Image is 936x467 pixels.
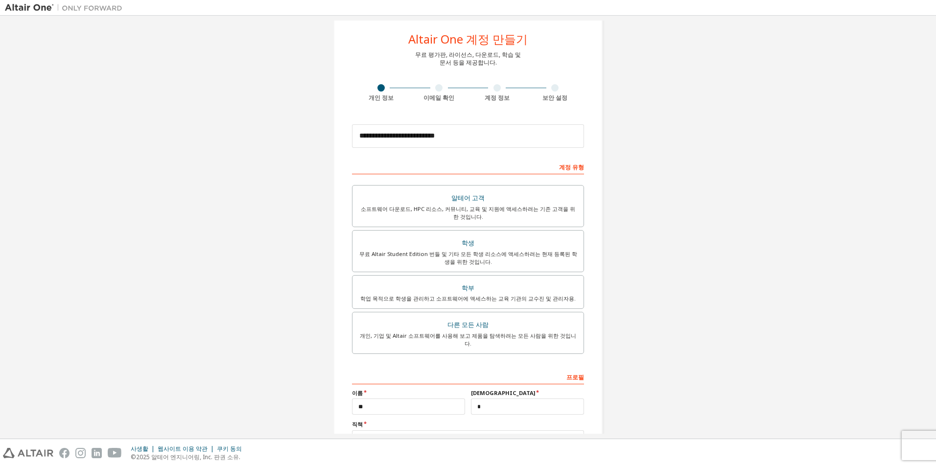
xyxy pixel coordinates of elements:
label: 직책 [352,420,584,428]
div: 프로필 [352,369,584,384]
div: 이메일 확인 [410,94,468,102]
div: 무료 Altair Student Edition 번들 및 기타 모든 학생 리소스에 액세스하려는 현재 등록된 학생을 위한 것입니다. [358,250,578,266]
div: 무료 평가판, 라이선스, 다운로드, 학습 및 문서 등을 제공합니다. [415,51,521,67]
img: linkedin.svg [92,448,102,458]
div: 학생 [358,236,578,250]
div: 학업 목적으로 학생을 관리하고 소프트웨어에 액세스하는 교육 기관의 교수진 및 관리자용. [358,295,578,303]
font: 2025 알테어 엔지니어링, Inc. 판권 소유. [136,453,240,461]
div: 쿠키 동의 [217,445,248,453]
div: 웹사이트 이용 약관 [158,445,217,453]
label: [DEMOGRAPHIC_DATA] [471,389,584,397]
div: 다른 모든 사람 [358,318,578,332]
div: Altair One 계정 만들기 [408,33,528,45]
div: 개인 정보 [352,94,410,102]
div: 보안 설정 [526,94,585,102]
div: 사생활 [131,445,158,453]
div: 학부 [358,281,578,295]
img: instagram.svg [75,448,86,458]
label: 이름 [352,389,465,397]
img: youtube.svg [108,448,122,458]
div: 계정 유형 [352,159,584,174]
img: 알테어 원 [5,3,127,13]
div: 소프트웨어 다운로드, HPC 리소스, 커뮤니티, 교육 및 지원에 액세스하려는 기존 고객을 위한 것입니다. [358,205,578,221]
img: altair_logo.svg [3,448,53,458]
div: 개인, 기업 및 Altair 소프트웨어를 사용해 보고 제품을 탐색하려는 모든 사람을 위한 것입니다. [358,332,578,348]
div: 계정 정보 [468,94,526,102]
p: © [131,453,248,461]
img: facebook.svg [59,448,70,458]
div: 알테어 고객 [358,191,578,205]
